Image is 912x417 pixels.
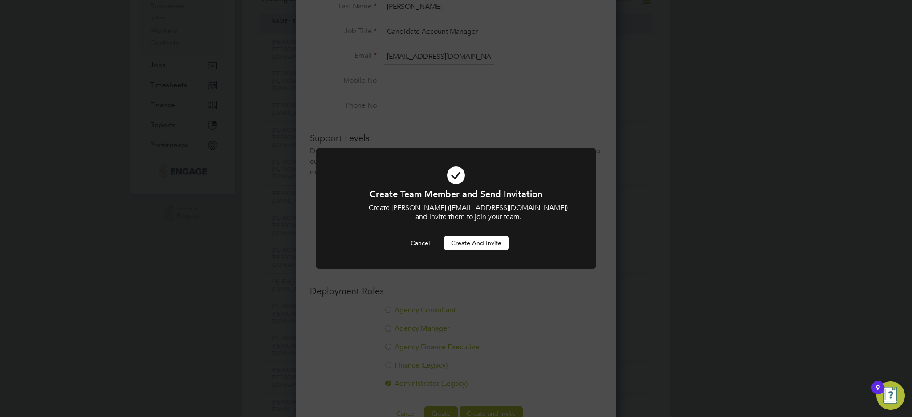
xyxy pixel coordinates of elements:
[876,388,880,399] div: 9
[365,203,572,222] p: Create [PERSON_NAME] ([EMAIL_ADDRESS][DOMAIN_NAME]) and invite them to join your team.
[444,236,509,250] button: Create and invite
[340,188,572,200] h1: Create Team Member and Send Invitation
[403,236,437,250] button: Cancel
[876,381,905,410] button: Open Resource Center, 9 new notifications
